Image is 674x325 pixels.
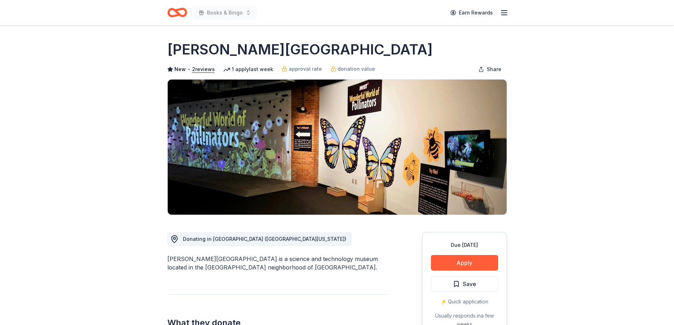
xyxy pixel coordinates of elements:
[168,80,507,215] img: Image for Milton J. Rubenstein Museum of Science & Technology
[473,62,507,76] button: Share
[446,6,497,19] a: Earn Rewards
[431,297,498,306] div: ⚡️ Quick application
[207,8,243,17] span: Books & Bingo
[167,4,187,21] a: Home
[188,66,190,72] span: •
[193,6,257,20] button: Books & Bingo
[183,236,346,242] span: Donating in [GEOGRAPHIC_DATA] ([GEOGRAPHIC_DATA][US_STATE])
[431,241,498,249] div: Due [DATE]
[192,65,215,74] button: 2reviews
[431,255,498,271] button: Apply
[289,65,322,73] span: approval rate
[431,276,498,292] button: Save
[167,40,433,59] h1: [PERSON_NAME][GEOGRAPHIC_DATA]
[282,65,322,73] a: approval rate
[223,65,273,74] div: 1 apply last week
[463,279,476,289] span: Save
[338,65,375,73] span: donation value
[174,65,186,74] span: New
[487,65,501,74] span: Share
[330,65,375,73] a: donation value
[167,255,388,272] div: [PERSON_NAME][GEOGRAPHIC_DATA] is a science and technology museum located in the [GEOGRAPHIC_DATA...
